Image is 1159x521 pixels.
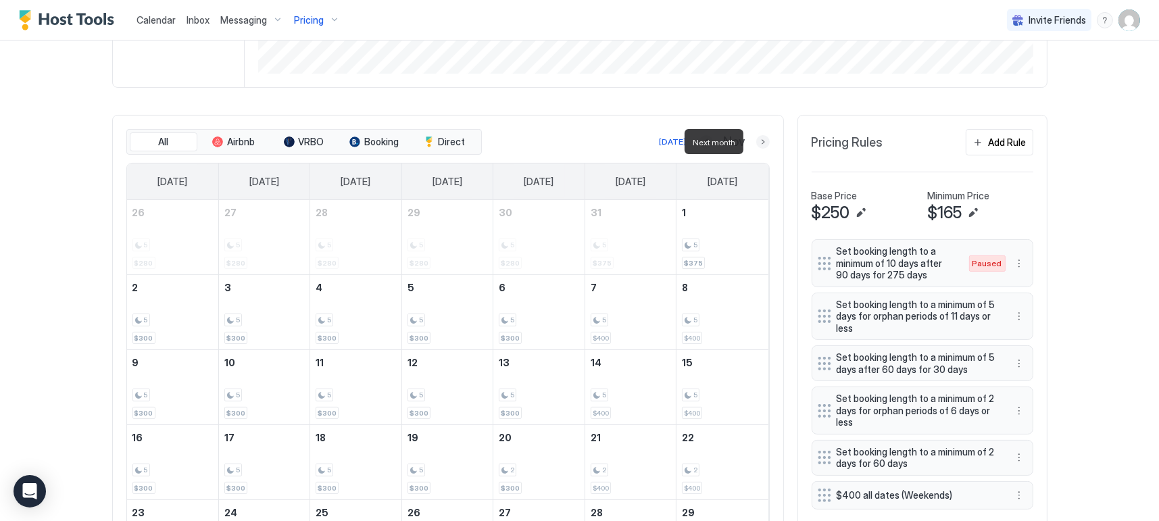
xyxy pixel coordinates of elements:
a: Friday [602,164,659,200]
td: November 6, 2025 [493,275,585,350]
span: 5 [693,316,697,324]
span: 30 [499,207,512,218]
span: $300 [134,409,153,418]
span: All [158,136,168,148]
button: Add Rule [966,129,1033,155]
a: October 31, 2025 [585,200,676,225]
button: Edit [965,205,981,221]
span: 17 [224,432,235,443]
span: 13 [499,357,510,368]
span: 1 [682,207,686,218]
a: Tuesday [327,164,384,200]
span: $400 [593,409,609,418]
span: 2 [693,466,697,474]
a: November 4, 2025 [310,275,401,300]
span: $165 [928,203,962,223]
span: 19 [408,432,418,443]
span: $400 [684,334,700,343]
span: 5 [327,466,331,474]
div: [DATE] [660,136,687,148]
a: Inbox [187,13,209,27]
td: November 3, 2025 [218,275,310,350]
span: 3 [224,282,231,293]
td: November 14, 2025 [585,350,676,425]
span: Inbox [187,14,209,26]
span: 6 [499,282,505,293]
span: [DATE] [341,176,370,188]
span: 5 [510,391,514,399]
span: 2 [510,466,514,474]
span: 5 [408,282,414,293]
a: November 5, 2025 [402,275,493,300]
button: Direct [411,132,478,151]
td: November 10, 2025 [218,350,310,425]
span: 28 [591,507,603,518]
span: $300 [226,484,245,493]
span: $300 [318,484,337,493]
div: Open Intercom Messenger [14,475,46,507]
td: October 26, 2025 [127,200,219,275]
span: Nov [724,134,745,150]
a: November 12, 2025 [402,350,493,375]
button: Edit [853,205,869,221]
span: Base Price [812,190,858,202]
div: menu [1011,403,1027,419]
a: November 13, 2025 [493,350,585,375]
a: October 29, 2025 [402,200,493,225]
span: $300 [134,334,153,343]
a: Sunday [144,164,201,200]
span: Direct [439,136,466,148]
div: tab-group [126,129,482,155]
div: User profile [1118,9,1140,31]
td: November 21, 2025 [585,425,676,500]
span: 14 [591,357,601,368]
button: All [130,132,197,151]
a: November 22, 2025 [676,425,768,450]
span: 5 [327,316,331,324]
span: 26 [132,207,145,218]
span: 4 [316,282,322,293]
span: $300 [318,409,337,418]
a: October 27, 2025 [219,200,310,225]
span: 22 [682,432,694,443]
span: 5 [602,316,606,324]
a: October 30, 2025 [493,200,585,225]
button: More options [1011,487,1027,503]
span: 15 [682,357,693,368]
span: [DATE] [616,176,645,188]
div: Host Tools Logo [19,10,120,30]
a: November 1, 2025 [676,200,768,225]
a: November 6, 2025 [493,275,585,300]
span: 27 [499,507,511,518]
a: Wednesday [419,164,476,200]
span: 5 [144,466,148,474]
span: $400 all dates (Weekends) [837,489,997,501]
span: 5 [419,316,423,324]
span: 21 [591,432,601,443]
span: 5 [693,241,697,249]
a: November 7, 2025 [585,275,676,300]
td: November 7, 2025 [585,275,676,350]
a: October 28, 2025 [310,200,401,225]
div: menu [1011,487,1027,503]
span: 5 [236,316,240,324]
span: 5 [510,316,514,324]
td: November 22, 2025 [676,425,768,500]
button: More options [1011,355,1027,372]
span: 5 [144,391,148,399]
span: 11 [316,357,324,368]
span: $300 [134,484,153,493]
button: More options [1011,308,1027,324]
span: Set booking length to a minimum of 5 days after 60 days for 30 days [837,351,997,375]
span: 18 [316,432,326,443]
span: 5 [327,391,331,399]
div: menu [1097,12,1113,28]
span: Invite Friends [1029,14,1086,26]
a: Thursday [511,164,568,200]
span: 5 [602,391,606,399]
span: [DATE] [433,176,462,188]
span: 23 [132,507,145,518]
span: [DATE] [524,176,554,188]
span: Pricing Rules [812,135,883,151]
button: VRBO [270,132,338,151]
